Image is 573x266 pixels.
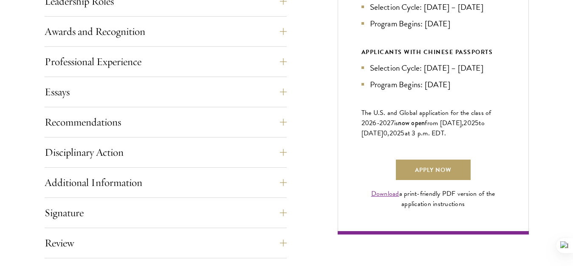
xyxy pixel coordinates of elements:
button: Review [45,233,287,253]
span: is [394,118,398,128]
a: Download [371,189,399,199]
button: Awards and Recognition [45,21,287,42]
div: a print-friendly PDF version of the application instructions [361,189,505,209]
button: Essays [45,82,287,102]
span: now open [398,118,425,128]
a: Apply Now [396,160,471,180]
button: Additional Information [45,172,287,193]
span: to [DATE] [361,118,485,138]
div: APPLICANTS WITH CHINESE PASSPORTS [361,47,505,57]
span: 6 [373,118,376,128]
li: Selection Cycle: [DATE] – [DATE] [361,1,505,13]
span: , [387,128,389,138]
span: 7 [391,118,394,128]
span: 5 [401,128,404,138]
span: at 3 p.m. EDT. [405,128,446,138]
span: 5 [475,118,479,128]
button: Professional Experience [45,51,287,72]
button: Signature [45,203,287,223]
span: 0 [383,128,387,138]
button: Recommendations [45,112,287,132]
button: Disciplinary Action [45,142,287,163]
span: The U.S. and Global application for the class of 202 [361,108,491,128]
span: 202 [463,118,475,128]
li: Program Begins: [DATE] [361,78,505,91]
span: 202 [390,128,401,138]
li: Program Begins: [DATE] [361,17,505,30]
span: from [DATE], [425,118,463,128]
li: Selection Cycle: [DATE] – [DATE] [361,62,505,74]
span: -202 [377,118,391,128]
